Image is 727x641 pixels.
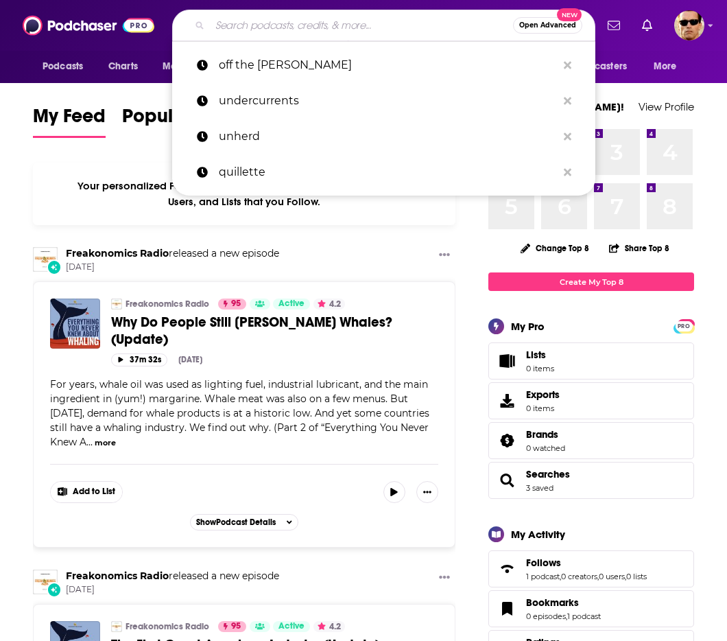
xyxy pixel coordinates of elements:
a: Follows [526,557,647,569]
a: 95 [218,621,246,632]
span: PRO [676,321,692,331]
span: , [625,572,626,581]
span: Active [278,297,305,311]
a: 95 [218,299,246,310]
a: Show notifications dropdown [602,14,625,37]
span: Exports [493,391,521,410]
a: Freakonomics Radio [126,299,209,310]
p: undercurrents [219,83,557,119]
span: New [557,8,582,21]
a: off the [PERSON_NAME] [172,47,595,83]
span: Logged in as karldevries [674,10,704,40]
a: Freakonomics Radio [66,247,169,259]
a: Follows [493,559,521,579]
div: My Pro [511,320,545,333]
span: Exports [526,388,560,401]
img: Freakonomics Radio [111,621,122,632]
button: 4.2 [313,299,345,310]
div: [DATE] [178,355,202,364]
span: Monitoring [163,57,211,76]
button: Show More Button [433,247,455,264]
img: Freakonomics Radio [33,570,58,594]
div: New Episode [47,259,62,275]
a: Freakonomics Radio [126,621,209,632]
a: Searches [493,471,521,490]
p: unherd [219,119,557,154]
div: My Activity [511,528,565,541]
span: [DATE] [66,584,279,596]
h3: released a new episode [66,570,279,583]
a: Bookmarks [493,599,521,618]
button: 4.2 [313,621,345,632]
a: Active [273,299,310,310]
span: Popular Feed [122,104,239,136]
div: Your personalized Feed is curated based on the Podcasts, Creators, Users, and Lists that you Follow. [33,163,455,225]
span: Add to List [73,487,115,497]
a: Searches [526,468,570,480]
a: 1 podcast [526,572,560,581]
button: Show More Button [51,482,122,502]
span: , [597,572,599,581]
a: Why Do People Still [PERSON_NAME] Whales? (Update) [111,314,438,348]
button: more [95,437,116,449]
a: Bookmarks [526,596,601,609]
img: Podchaser - Follow, Share and Rate Podcasts [23,12,154,38]
img: Why Do People Still Hunt Whales? (Update) [50,299,100,349]
img: Freakonomics Radio [111,299,122,310]
img: Freakonomics Radio [33,247,58,272]
span: 95 [231,620,241,633]
span: 0 items [526,364,554,373]
input: Search podcasts, credits, & more... [210,14,513,36]
a: 0 creators [561,572,597,581]
button: 37m 32s [111,353,167,366]
a: PRO [676,320,692,331]
span: Lists [526,349,546,361]
span: My Feed [33,104,106,136]
button: open menu [552,54,647,80]
a: Active [273,621,310,632]
span: Show Podcast Details [196,517,276,527]
a: 0 lists [626,572,647,581]
div: New Episode [47,582,62,597]
span: Follows [526,557,561,569]
div: Search podcasts, credits, & more... [172,10,595,41]
span: Lists [493,351,521,371]
span: Open Advanced [519,22,576,29]
p: quillette [219,154,557,190]
a: undercurrents [172,83,595,119]
a: 0 users [599,572,625,581]
img: User Profile [674,10,704,40]
span: More [654,57,677,76]
span: Follows [488,550,694,587]
span: [DATE] [66,261,279,273]
span: Active [278,620,305,633]
a: Exports [488,382,694,419]
span: ... [86,436,93,448]
span: Bookmarks [488,590,694,627]
span: Charts [108,57,138,76]
button: Show More Button [416,481,438,503]
a: 0 episodes [526,611,566,621]
button: ShowPodcast Details [190,514,298,531]
span: For years, whale oil was used as lighting fuel, industrial lubricant, and the main ingredient in ... [50,378,429,448]
span: , [566,611,567,621]
h3: released a new episode [66,247,279,260]
a: Brands [493,431,521,450]
a: Show notifications dropdown [636,14,658,37]
a: 0 watched [526,443,565,453]
a: Brands [526,428,565,441]
span: Brands [488,422,694,459]
a: Charts [99,54,146,80]
a: My Feed [33,104,106,138]
a: Lists [488,342,694,380]
button: open menu [644,54,694,80]
span: Searches [488,462,694,499]
a: unherd [172,119,595,154]
button: Show More Button [433,570,455,587]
